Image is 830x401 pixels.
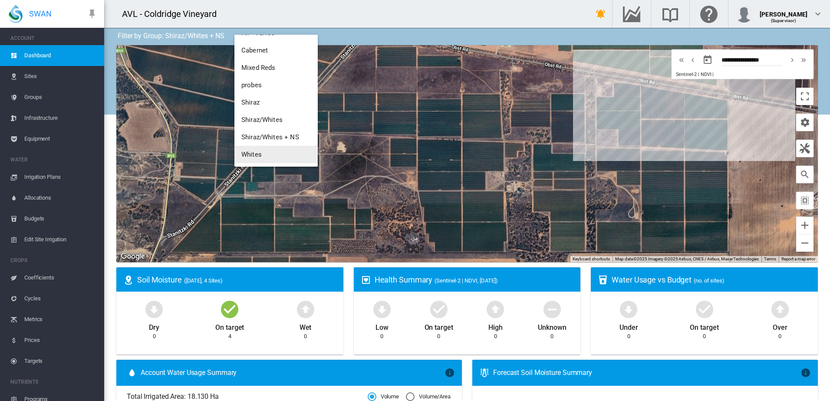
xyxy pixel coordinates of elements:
[241,81,262,89] span: probes
[241,151,262,158] span: Whites
[241,46,268,54] span: Cabernet
[241,133,299,141] span: Shiraz/Whites + NS
[241,99,260,106] span: Shiraz
[241,116,283,124] span: Shiraz/Whites
[241,64,276,72] span: Mixed Reds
